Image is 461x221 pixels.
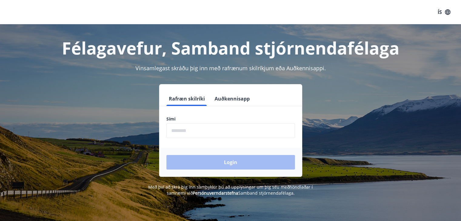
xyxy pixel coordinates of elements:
button: ÍS [434,7,454,18]
span: Vinsamlegast skráðu þig inn með rafrænum skilríkjum eða Auðkennisappi. [135,64,326,72]
span: Með því að skrá þig inn samþykkir þú að upplýsingar um þig séu meðhöndlaðar í samræmi við Samband... [148,184,313,196]
a: Persónuverndarstefna [193,190,238,196]
button: Auðkennisapp [212,91,252,106]
button: Rafræn skilríki [166,91,207,106]
h1: Félagavefur, Samband stjórnendafélaga [20,36,442,59]
label: Sími [166,116,295,122]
